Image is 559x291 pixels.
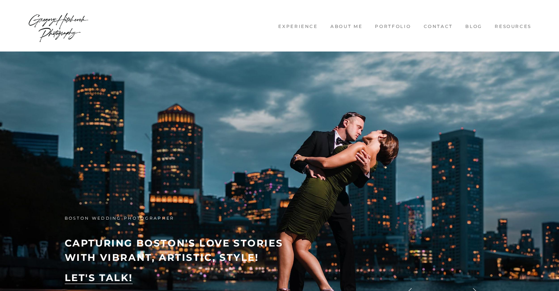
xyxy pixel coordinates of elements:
a: Portfolio [370,24,415,30]
img: Wedding Photographer Boston - Gregory Hitchcock Photography [28,4,89,48]
a: Resources [490,24,536,30]
strong: with vibrant, artistic, style! [65,252,259,263]
strong: capturing boston's love stories [65,237,283,249]
a: LET'S TALK! [65,272,133,284]
span: boston wedding photographer [65,216,175,221]
a: Blog [461,24,487,30]
a: Experience [274,24,322,30]
a: Contact [419,24,457,30]
a: About me [326,24,367,30]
